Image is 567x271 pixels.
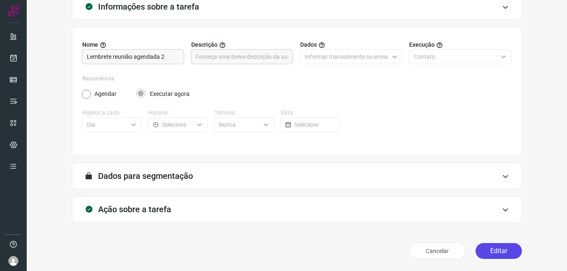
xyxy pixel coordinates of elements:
[98,2,199,12] h3: Informações sobre a tarefa
[414,50,497,64] input: Selecione o tipo de envio
[281,108,340,117] label: Data:
[476,243,522,259] button: Editar
[98,204,171,214] h3: Ação sobre a tarefa
[87,50,179,64] input: Digite o nome para a sua tarefa.
[150,90,190,98] label: Executar agora
[8,256,18,266] img: avatar-user-boy.jpg
[409,243,466,259] button: Cancelar
[98,171,193,181] h3: Dados para segmentação
[94,90,116,98] label: Agendar
[87,118,127,132] input: Selecione
[191,40,218,49] span: Descrição
[196,50,288,64] input: Forneça uma breve descrição da sua tarefa.
[162,118,193,132] input: Selecione
[294,118,334,132] input: Selecione
[219,118,259,132] input: Selecione
[82,108,142,117] label: Repetir a cada:
[409,40,435,49] span: Execução
[82,74,511,83] label: Recorrência
[305,50,388,64] input: Selecione o tipo de envio
[214,108,273,117] label: Termina:
[82,40,98,49] span: Nome
[148,108,208,117] label: Horário:
[7,5,20,18] img: Logo
[300,40,317,49] span: Dados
